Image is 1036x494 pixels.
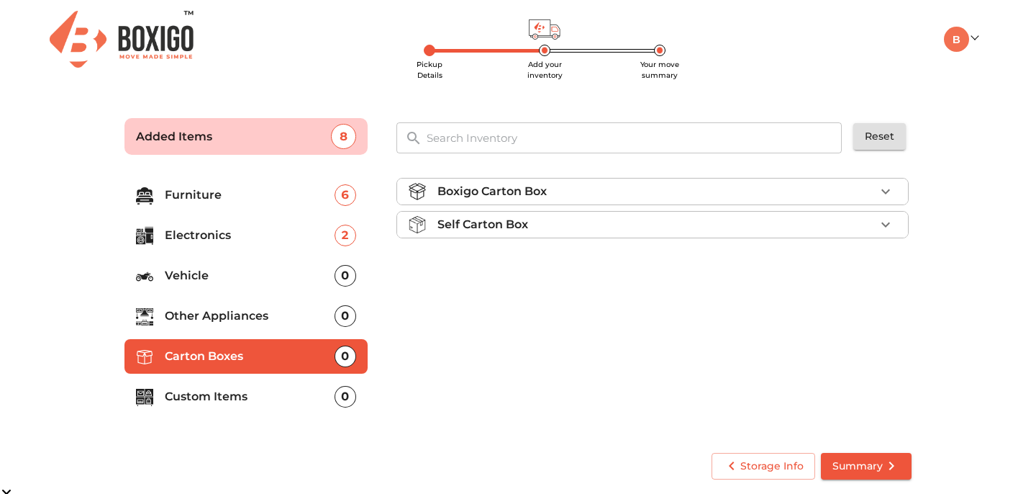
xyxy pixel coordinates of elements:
[527,60,563,80] span: Add your inventory
[712,453,815,480] button: Storage Info
[640,60,679,80] span: Your move summary
[165,307,335,325] p: Other Appliances
[165,388,335,405] p: Custom Items
[409,216,426,233] img: self_carton_box
[335,225,356,246] div: 2
[437,216,528,233] p: Self Carton Box
[335,386,356,408] div: 0
[335,346,356,367] div: 0
[409,183,426,200] img: boxigo_carton_box
[417,60,442,80] span: Pickup Details
[853,123,906,150] button: Reset
[865,127,894,145] span: Reset
[723,457,804,475] span: Storage Info
[821,453,912,480] button: Summary
[335,265,356,287] div: 0
[136,128,331,145] p: Added Items
[832,457,900,475] span: Summary
[418,122,852,153] input: Search Inventory
[335,184,356,206] div: 6
[335,305,356,327] div: 0
[165,348,335,365] p: Carton Boxes
[50,11,194,68] img: Boxigo
[437,183,547,200] p: Boxigo Carton Box
[165,227,335,244] p: Electronics
[165,267,335,284] p: Vehicle
[165,187,335,204] p: Furniture
[331,124,356,149] div: 8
